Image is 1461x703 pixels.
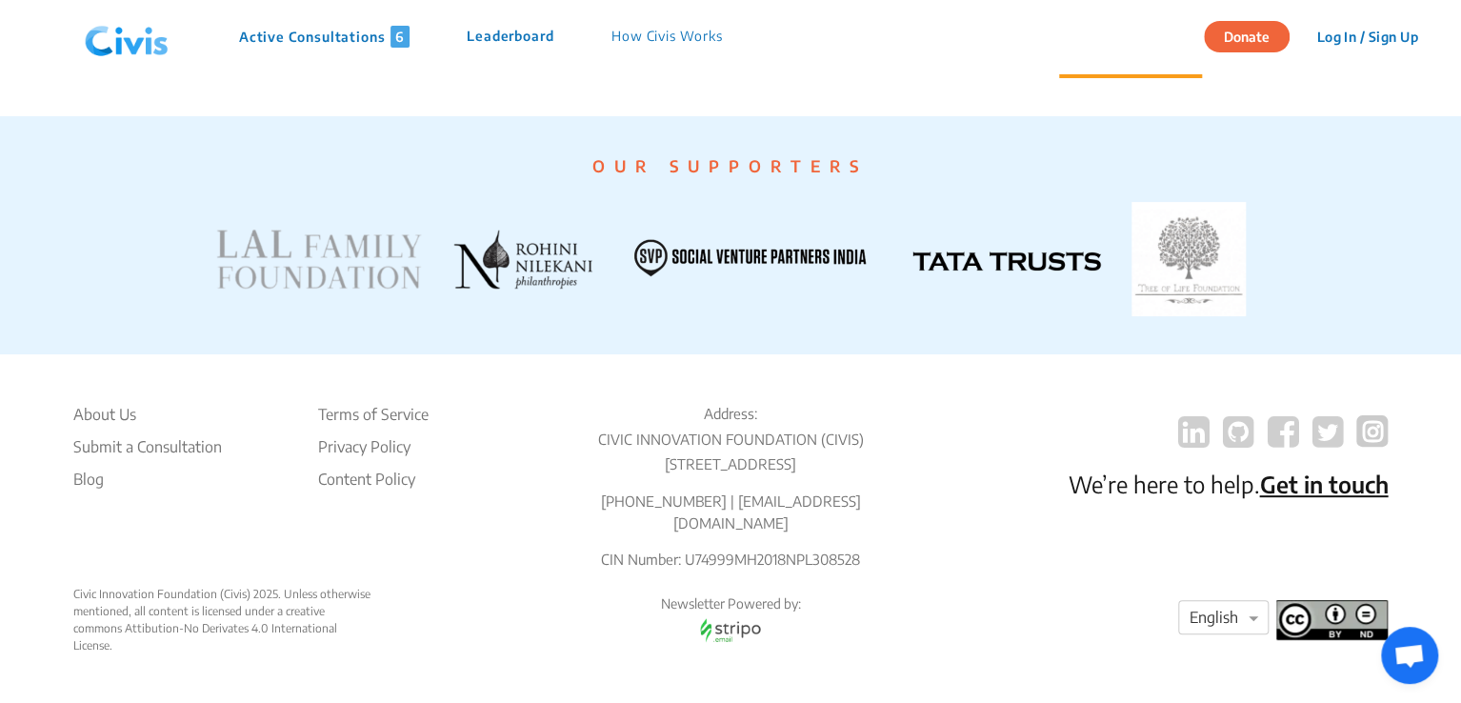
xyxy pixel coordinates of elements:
a: Get in touch [1259,470,1388,498]
li: Privacy Policy [317,435,428,458]
li: Content Policy [317,468,428,491]
button: Donate [1204,21,1290,52]
p: Leaderboard [467,26,554,48]
img: stripo email logo [690,613,771,647]
div: Civic Innovation Foundation (Civis) 2025. Unless otherwise mentioned, all content is licensed und... [73,586,373,654]
a: Donate [1204,26,1304,45]
li: About Us [73,403,222,426]
p: Address: [553,403,909,425]
p: We’re here to help. [1068,467,1388,501]
p: CIN Number: U74999MH2018NPL308528 [553,549,909,571]
p: [PHONE_NUMBER] | [EMAIL_ADDRESS][DOMAIN_NAME] [553,491,909,533]
img: SVP INDIA [623,229,882,290]
img: TATA TRUSTS [1131,202,1246,316]
p: Active Consultations [239,26,410,48]
a: Blog [73,468,222,491]
span: 6 [390,26,410,48]
img: TATA TRUSTS [912,251,1101,271]
li: Submit a Consultation [73,435,222,458]
img: ROHINI NILEKANI PHILANTHROPIES [452,229,592,290]
p: [STREET_ADDRESS] [553,453,909,475]
img: footer logo [1276,600,1388,640]
p: How Civis Works [611,26,723,48]
img: navlogo.png [77,9,176,66]
img: LAL FAMILY FOUNDATION [215,229,422,290]
div: Open chat [1381,627,1438,684]
p: CIVIC INNOVATION FOUNDATION (CIVIS) [553,429,909,451]
li: Terms of Service [317,403,428,426]
button: Log In / Sign Up [1304,22,1431,51]
p: Newsletter Powered by: [553,594,909,613]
